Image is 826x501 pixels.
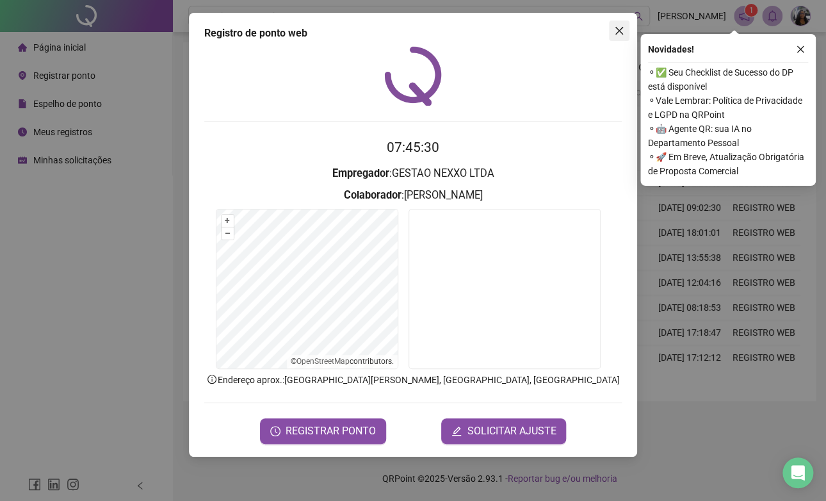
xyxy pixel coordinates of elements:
span: info-circle [206,374,218,385]
span: SOLICITAR AJUSTE [467,423,556,439]
span: ⚬ 🚀 Em Breve, Atualização Obrigatória de Proposta Comercial [648,150,808,178]
span: Novidades ! [648,42,694,56]
div: Registro de ponto web [204,26,622,41]
span: close [796,45,805,54]
h3: : [PERSON_NAME] [204,187,622,204]
button: Close [609,21,629,41]
span: close [614,26,624,36]
time: 07:45:30 [387,140,439,155]
button: editSOLICITAR AJUSTE [441,418,566,444]
span: ⚬ Vale Lembrar: Política de Privacidade e LGPD na QRPoint [648,94,808,122]
h3: : GESTAO NEXXO LTDA [204,165,622,182]
span: ⚬ 🤖 Agente QR: sua IA no Departamento Pessoal [648,122,808,150]
img: QRPoint [384,46,442,106]
span: ⚬ ✅ Seu Checklist de Sucesso do DP está disponível [648,65,808,94]
button: REGISTRAR PONTO [260,418,386,444]
div: Open Intercom Messenger [782,457,813,488]
a: OpenStreetMap [296,357,350,366]
button: + [222,215,234,227]
span: REGISTRAR PONTO [286,423,376,439]
button: – [222,227,234,240]
p: Endereço aprox. : [GEOGRAPHIC_DATA][PERSON_NAME], [GEOGRAPHIC_DATA], [GEOGRAPHIC_DATA] [204,373,622,387]
li: © contributors. [291,357,394,366]
strong: Empregador [332,167,389,179]
strong: Colaborador [344,189,401,201]
span: clock-circle [270,426,280,436]
span: edit [451,426,462,436]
